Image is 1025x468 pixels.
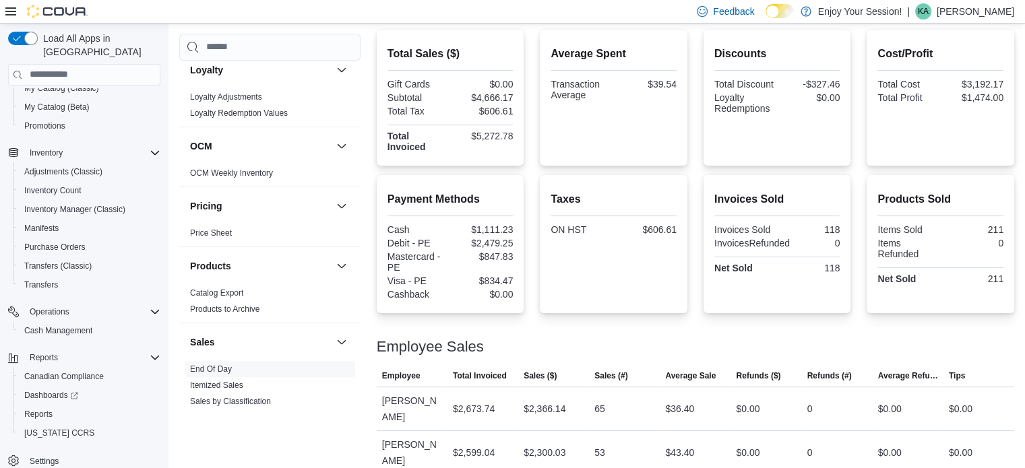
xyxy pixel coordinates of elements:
[665,401,694,417] div: $36.40
[551,224,611,235] div: ON HST
[3,143,166,162] button: Inventory
[334,258,350,274] button: Products
[19,164,108,180] a: Adjustments (Classic)
[19,220,64,236] a: Manifests
[190,396,271,407] span: Sales by Classification
[377,387,447,430] div: [PERSON_NAME]
[30,456,59,467] span: Settings
[24,102,90,112] span: My Catalog (Beta)
[19,239,160,255] span: Purchase Orders
[190,139,331,153] button: OCM
[190,108,288,118] a: Loyalty Redemption Values
[24,325,92,336] span: Cash Management
[24,349,63,366] button: Reports
[190,259,331,273] button: Products
[19,201,131,218] a: Inventory Manager (Classic)
[453,289,513,300] div: $0.00
[190,139,212,153] h3: OCM
[713,5,754,18] span: Feedback
[190,168,273,178] span: OCM Weekly Inventory
[24,304,160,320] span: Operations
[665,444,694,461] div: $43.40
[878,444,902,461] div: $0.00
[453,92,513,103] div: $4,666.17
[19,99,160,115] span: My Catalog (Beta)
[3,348,166,367] button: Reports
[19,80,160,96] span: My Catalog (Classic)
[179,165,361,187] div: OCM
[453,401,495,417] div: $2,673.74
[179,225,361,246] div: Pricing
[190,228,232,238] span: Price Sheet
[907,3,910,20] p: |
[13,386,166,405] a: Dashboards
[179,285,361,323] div: Products
[13,181,166,200] button: Inventory Count
[24,145,160,161] span: Inventory
[617,224,677,235] div: $606.61
[766,18,766,19] span: Dark Mode
[190,335,215,349] h3: Sales
[30,352,58,363] span: Reports
[13,200,166,219] button: Inventory Manager (Classic)
[3,302,166,321] button: Operations
[453,106,513,116] div: $606.61
[943,92,1003,103] div: $1,474.00
[617,79,677,90] div: $39.54
[878,370,938,381] span: Average Refund
[19,182,87,199] a: Inventory Count
[915,3,931,20] div: Kim Alakas
[524,401,565,417] div: $2,366.14
[19,258,97,274] a: Transfers (Classic)
[190,228,232,238] a: Price Sheet
[780,92,840,103] div: $0.00
[13,405,166,424] button: Reports
[19,387,160,403] span: Dashboards
[24,204,125,215] span: Inventory Manager (Classic)
[13,424,166,442] button: [US_STATE] CCRS
[19,118,71,134] a: Promotions
[24,428,94,438] span: [US_STATE] CCRS
[13,367,166,386] button: Canadian Compliance
[19,323,98,339] a: Cash Management
[24,185,82,196] span: Inventory Count
[190,63,223,77] h3: Loyalty
[19,425,100,441] a: [US_STATE] CCRS
[19,387,84,403] a: Dashboards
[24,166,102,177] span: Adjustments (Classic)
[334,62,350,78] button: Loyalty
[190,288,243,298] a: Catalog Export
[19,239,91,255] a: Purchase Orders
[190,259,231,273] h3: Products
[551,46,677,62] h2: Average Spent
[714,92,774,114] div: Loyalty Redemptions
[594,370,627,381] span: Sales (#)
[334,198,350,214] button: Pricing
[387,191,514,207] h2: Payment Methods
[334,138,350,154] button: OCM
[190,364,232,374] span: End Of Day
[780,263,840,273] div: 118
[27,5,88,18] img: Cova
[190,92,262,102] a: Loyalty Adjustments
[387,46,514,62] h2: Total Sales ($)
[877,191,1003,207] h2: Products Sold
[943,273,1003,284] div: 211
[19,368,160,385] span: Canadian Compliance
[453,370,507,381] span: Total Invoiced
[453,444,495,461] div: $2,599.04
[24,371,104,382] span: Canadian Compliance
[387,131,426,152] strong: Total Invoiced
[13,116,166,135] button: Promotions
[13,162,166,181] button: Adjustments (Classic)
[19,182,160,199] span: Inventory Count
[877,46,1003,62] h2: Cost/Profit
[19,277,63,293] a: Transfers
[878,401,902,417] div: $0.00
[190,108,288,119] span: Loyalty Redemption Values
[24,121,65,131] span: Promotions
[877,273,916,284] strong: Net Sold
[19,368,109,385] a: Canadian Compliance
